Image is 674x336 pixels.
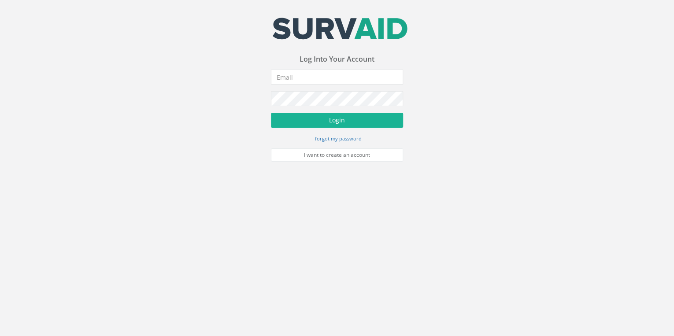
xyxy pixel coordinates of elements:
a: I forgot my password [312,134,362,142]
h3: Log Into Your Account [271,55,403,63]
a: I want to create an account [271,148,403,162]
small: I forgot my password [312,135,362,142]
button: Login [271,113,403,128]
input: Email [271,70,403,85]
